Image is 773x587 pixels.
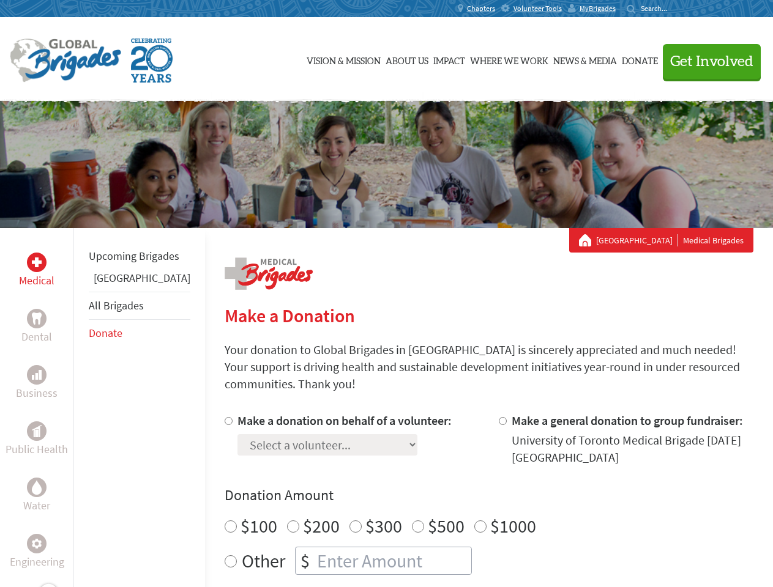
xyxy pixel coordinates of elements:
span: Chapters [467,4,495,13]
a: [GEOGRAPHIC_DATA] [94,271,190,285]
div: University of Toronto Medical Brigade [DATE] [GEOGRAPHIC_DATA] [512,432,753,466]
div: Medical Brigades [579,234,744,246]
p: Dental [21,328,52,345]
a: BusinessBusiness [16,365,58,402]
p: Water [23,497,50,514]
p: Public Health [6,441,68,458]
a: Donate [622,29,658,90]
li: Donate [89,320,190,347]
a: DentalDental [21,309,52,345]
img: Global Brigades Logo [10,39,121,83]
p: Engineering [10,553,64,570]
span: Get Involved [670,54,753,69]
a: Vision & Mission [307,29,381,90]
a: All Brigades [89,298,144,312]
label: Make a general donation to group fundraiser: [512,413,743,428]
a: Where We Work [470,29,548,90]
input: Search... [641,4,676,13]
span: MyBrigades [580,4,616,13]
label: Other [242,547,285,575]
div: Water [27,478,47,497]
a: WaterWater [23,478,50,514]
a: Upcoming Brigades [89,249,179,263]
a: Impact [433,29,465,90]
img: Water [32,480,42,494]
li: Upcoming Brigades [89,243,190,270]
img: Global Brigades Celebrating 20 Years [131,39,173,83]
label: $300 [365,514,402,537]
a: Public HealthPublic Health [6,421,68,458]
label: $100 [241,514,277,537]
img: Business [32,370,42,380]
div: Medical [27,253,47,272]
button: Get Involved [663,44,761,79]
a: EngineeringEngineering [10,534,64,570]
a: Donate [89,326,122,340]
label: $1000 [490,514,536,537]
label: Make a donation on behalf of a volunteer: [237,413,452,428]
h2: Make a Donation [225,305,753,327]
img: Public Health [32,425,42,437]
p: Medical [19,272,54,289]
a: MedicalMedical [19,253,54,289]
div: Business [27,365,47,385]
h4: Donation Amount [225,485,753,505]
div: Dental [27,309,47,328]
p: Business [16,385,58,402]
p: Your donation to Global Brigades in [GEOGRAPHIC_DATA] is sincerely appreciated and much needed! Y... [225,341,753,393]
a: News & Media [553,29,617,90]
div: Public Health [27,421,47,441]
label: $200 [303,514,340,537]
input: Enter Amount [315,547,471,574]
img: Medical [32,257,42,267]
img: Dental [32,312,42,324]
img: logo-medical.png [225,257,313,290]
li: Greece [89,270,190,292]
div: Engineering [27,534,47,553]
li: All Brigades [89,292,190,320]
label: $500 [428,514,465,537]
img: Engineering [32,539,42,548]
span: Volunteer Tools [513,4,562,13]
a: About Us [386,29,428,90]
a: [GEOGRAPHIC_DATA] [596,234,678,246]
div: $ [296,547,315,574]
